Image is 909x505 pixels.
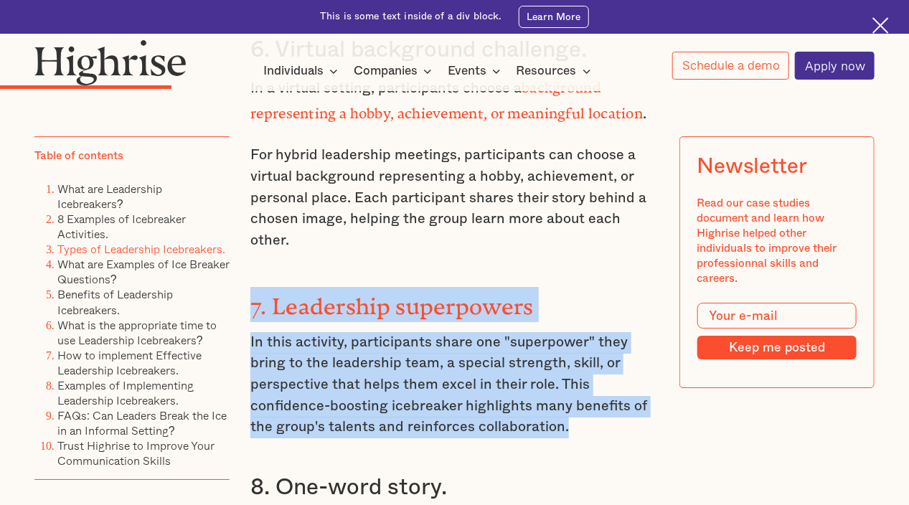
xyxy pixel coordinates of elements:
[517,62,595,80] div: Resources
[517,62,577,80] div: Resources
[250,80,643,114] strong: background representing a hobby, achievement, or meaningful location
[697,196,857,286] div: Read our case studies document and learn how Highrise helped other individuals to improve their p...
[519,6,589,28] a: Learn More
[250,473,659,502] h3: 8. One-word story.
[250,332,659,438] p: In this activity, participants share one "superpower" they bring to the leadership team, a specia...
[34,39,187,85] img: Highrise logo
[320,10,502,24] div: This is some text inside of a div block.
[57,437,215,469] a: Trust Highrise to Improve Your Communication Skills
[57,377,194,409] a: Examples of Implementing Leadership Icebreakers.
[57,407,227,439] a: FAQs: Can Leaders Break the Ice in an Informal Setting?
[697,336,857,359] input: Keep me posted
[354,62,436,80] div: Companies
[263,62,342,80] div: Individuals
[448,62,505,80] div: Events
[795,52,875,80] a: Apply now
[250,145,659,251] p: For hybrid leadership meetings, participants can choose a virtual background representing a hobby...
[57,255,230,288] a: What are Examples of Ice Breaker Questions?
[354,62,418,80] div: Companies
[57,180,162,212] a: What are Leadership Icebreakers?
[57,346,202,379] a: How to implement Effective Leadership Icebreakers.
[57,285,173,318] a: Benefits of Leadership Icebreakers.
[34,148,123,164] div: Table of contents
[263,62,324,80] div: Individuals
[872,17,889,34] img: Cross icon
[250,293,534,308] strong: 7. Leadership superpowers
[250,74,659,125] p: In a virtual setting, participants choose a .
[57,210,186,242] a: 8 Examples of Icebreaker Activities.
[57,240,225,258] a: Types of Leadership Icebreakers.
[697,154,807,179] div: Newsletter
[57,316,217,349] a: What is the appropriate time to use Leadership Icebreakers?
[672,52,789,80] a: Schedule a demo
[448,62,486,80] div: Events
[697,303,857,329] input: Your e-mail
[697,303,857,359] form: Modal Form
